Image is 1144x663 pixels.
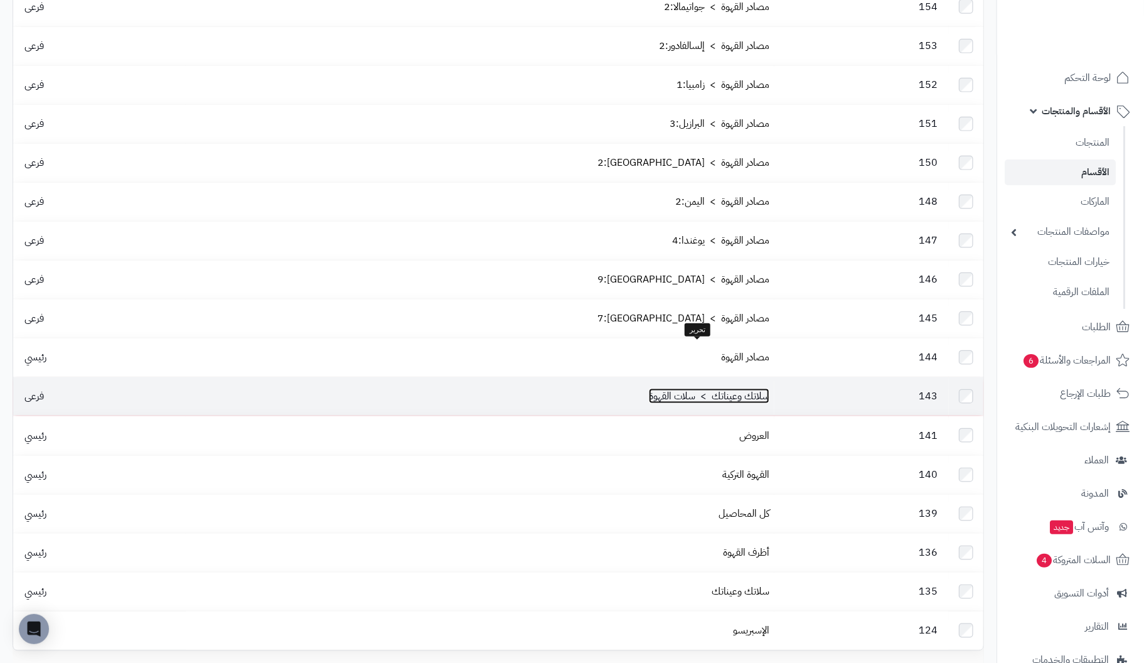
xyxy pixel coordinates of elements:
a: مصادر القهوة > [GEOGRAPHIC_DATA]:2 [597,155,769,170]
span: 136 [912,545,944,560]
a: مصادر القهوة [721,350,769,365]
span: 124 [912,623,944,638]
span: فرعى [18,272,50,287]
span: فرعى [18,194,50,209]
span: وآتس آب [1049,518,1109,536]
span: فرعى [18,38,50,53]
span: رئيسي [18,350,53,365]
span: التقارير [1085,618,1109,635]
span: رئيسي [18,584,53,599]
span: طلبات الإرجاع [1060,385,1111,402]
span: 153 [912,38,944,53]
a: مصادر القهوة > إلسالفادور:2 [659,38,769,53]
div: Open Intercom Messenger [19,614,49,644]
span: جديد [1050,520,1073,534]
a: الإسبريسو [733,623,769,638]
a: القهوة التركية [722,467,769,482]
a: الماركات [1005,188,1116,215]
span: 148 [912,194,944,209]
a: إشعارات التحويلات البنكية [1005,412,1136,442]
a: وآتس آبجديد [1005,512,1136,542]
a: العروض [739,428,769,443]
span: المراجعات والأسئلة [1022,352,1111,369]
a: أدوات التسويق [1005,578,1136,608]
span: العملاء [1084,451,1109,469]
span: فرعى [18,311,50,326]
span: 6 [1024,353,1039,367]
a: الملفات الرقمية [1005,279,1116,306]
span: 152 [912,77,944,92]
span: 150 [912,155,944,170]
span: 139 [912,506,944,521]
a: لوحة التحكم [1005,63,1136,93]
span: رئيسي [18,545,53,560]
span: فرعى [18,77,50,92]
span: المدونة [1081,485,1109,502]
span: الطلبات [1082,318,1111,336]
a: مصادر القهوة > [GEOGRAPHIC_DATA]:7 [597,311,769,326]
a: الطلبات [1005,312,1136,342]
span: 143 [912,389,944,404]
span: 4 [1037,553,1052,567]
span: فرعى [18,116,50,131]
a: طلبات الإرجاع [1005,379,1136,409]
a: سلاتك وعيناتك > سلات القهوة [649,389,769,404]
a: مواصفات المنتجات [1005,218,1116,245]
span: 140 [912,467,944,482]
a: سلاتك وعيناتك [712,584,769,599]
a: السلات المتروكة4 [1005,545,1136,575]
span: رئيسي [18,506,53,521]
span: 151 [912,116,944,131]
a: المدونة [1005,478,1136,509]
span: إشعارات التحويلات البنكية [1015,418,1111,436]
a: خيارات المنتجات [1005,249,1116,276]
img: logo-2.png [1059,9,1132,36]
span: رئيسي [18,623,53,638]
span: 135 [912,584,944,599]
span: لوحة التحكم [1064,69,1111,87]
span: فرعى [18,155,50,170]
a: أظرف القهوة [723,545,769,560]
span: رئيسي [18,428,53,443]
a: كل المحاصيل [719,506,769,521]
span: 147 [912,233,944,248]
a: التقارير [1005,612,1136,642]
span: 141 [912,428,944,443]
a: مصادر القهوة > البرازيل:3 [670,116,769,131]
span: 145 [912,311,944,326]
span: أدوات التسويق [1054,585,1109,602]
span: الأقسام والمنتجات [1042,102,1111,120]
a: المراجعات والأسئلة6 [1005,345,1136,375]
span: فرعى [18,389,50,404]
span: 146 [912,272,944,287]
a: مصادر القهوة > يوغندا:4 [672,233,769,248]
a: مصادر القهوة > اليمن:2 [675,194,769,209]
a: العملاء [1005,445,1136,475]
span: فرعى [18,233,50,248]
a: الأقسام [1005,159,1116,185]
span: رئيسي [18,467,53,482]
a: مصادر القهوة > زامبيا:1 [676,77,769,92]
div: تحرير [685,323,710,337]
span: السلات المتروكة [1035,551,1111,569]
a: المنتجات [1005,129,1116,156]
a: مصادر القهوة > [GEOGRAPHIC_DATA]:9 [597,272,769,287]
span: 144 [912,350,944,365]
